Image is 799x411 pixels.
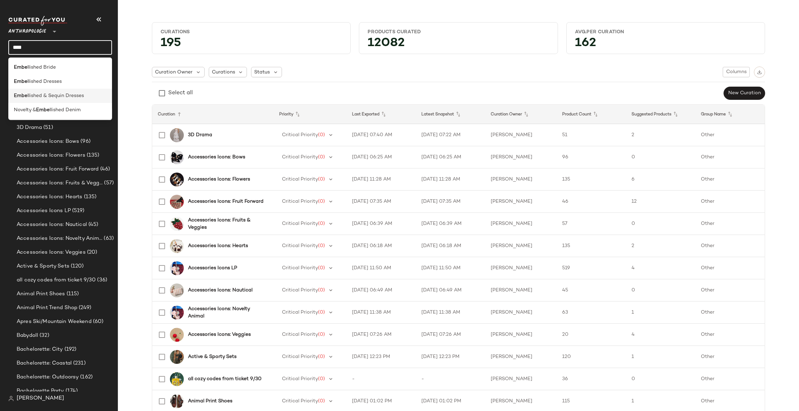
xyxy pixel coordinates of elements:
[79,138,91,146] span: (96)
[188,397,232,405] b: Animal Print Shoes
[557,301,626,324] td: 63
[85,151,100,159] span: (135)
[362,38,555,51] div: 12082
[282,332,318,337] span: Critical Priority
[626,213,695,235] td: 0
[188,217,265,231] b: Accessories Icons: Fruits & Veggies
[188,131,212,139] b: 3D Drama
[485,105,557,124] th: Curation Owner
[626,235,695,257] td: 2
[318,221,325,226] span: (0)
[557,168,626,191] td: 135
[416,124,485,146] td: [DATE] 07:22 AM
[724,87,765,100] button: New Curation
[695,346,765,368] td: Other
[38,332,49,340] span: (32)
[65,290,79,298] span: (115)
[17,276,96,284] span: all cozy codes from ticket 9/30
[8,16,67,26] img: cfy_white_logo.C9jOOHJF.svg
[626,346,695,368] td: 1
[282,376,318,382] span: Critical Priority
[318,177,325,182] span: (0)
[14,106,36,114] span: Novelty &
[17,262,69,270] span: Active & Sporty Sets
[695,168,765,191] td: Other
[282,243,318,248] span: Critical Priority
[17,207,71,215] span: Accessories Icons LP
[69,262,84,270] span: (120)
[626,368,695,390] td: 0
[17,235,102,243] span: Accessories Icons: Novelty Animal
[346,368,416,390] td: -
[170,150,184,164] img: 105269385_001_b
[282,310,318,315] span: Critical Priority
[170,239,184,253] img: 104449954_015_b
[346,191,416,213] td: [DATE] 07:35 AM
[17,332,38,340] span: Babydoll
[274,105,346,124] th: Priority
[626,105,695,124] th: Suggested Products
[416,105,485,124] th: Latest Snapshot
[318,265,325,271] span: (0)
[485,213,557,235] td: [PERSON_NAME]
[695,301,765,324] td: Other
[368,29,549,35] div: Products Curated
[17,179,103,187] span: Accessories Icons: Fruits & Veggies
[416,346,485,368] td: [DATE] 12:23 PM
[87,221,98,229] span: (45)
[346,124,416,146] td: [DATE] 07:40 AM
[416,257,485,279] td: [DATE] 11:50 AM
[485,124,557,146] td: [PERSON_NAME]
[695,146,765,168] td: Other
[695,324,765,346] td: Other
[346,301,416,324] td: [DATE] 11:38 AM
[728,90,761,96] span: New Curation
[485,301,557,324] td: [PERSON_NAME]
[416,301,485,324] td: [DATE] 11:38 AM
[170,350,184,364] img: 4273529130002_037_b
[318,399,325,404] span: (0)
[282,399,318,404] span: Critical Priority
[42,124,53,132] span: (51)
[170,128,184,142] img: 92526904_011_b
[17,151,85,159] span: Accessories Icons: Flowers
[557,257,626,279] td: 519
[282,199,318,204] span: Critical Priority
[83,193,97,201] span: (135)
[77,304,91,312] span: (249)
[557,191,626,213] td: 46
[282,155,318,160] span: Critical Priority
[485,235,557,257] td: [PERSON_NAME]
[27,92,84,99] span: llished & Sequin Dresses
[17,165,99,173] span: Accessories Icons: Fruit Forward
[416,146,485,168] td: [DATE] 06:25 AM
[416,191,485,213] td: [DATE] 07:35 AM
[282,132,318,138] span: Critical Priority
[254,69,270,76] span: Status
[318,243,325,248] span: (0)
[188,331,251,338] b: Accessories Icons: Veggies
[168,89,193,97] div: Select all
[155,38,347,51] div: 195
[102,235,114,243] span: (63)
[318,376,325,382] span: (0)
[152,105,274,124] th: Curation
[695,279,765,301] td: Other
[346,146,416,168] td: [DATE] 06:25 AM
[282,177,318,182] span: Critical Priority
[17,138,79,146] span: Accessories Icons: Bows
[161,29,342,35] div: Curations
[155,69,192,76] span: Curation Owner
[485,368,557,390] td: [PERSON_NAME]
[8,396,14,401] img: svg%3e
[14,64,27,71] b: Embe
[695,257,765,279] td: Other
[99,165,110,173] span: (46)
[79,373,93,381] span: (162)
[575,29,756,35] div: Avg.per Curation
[695,191,765,213] td: Other
[485,146,557,168] td: [PERSON_NAME]
[17,290,65,298] span: Animal Print Shoes
[416,324,485,346] td: [DATE] 07:26 AM
[170,173,184,186] img: 102913290_007_b14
